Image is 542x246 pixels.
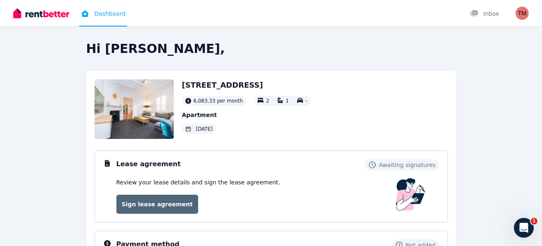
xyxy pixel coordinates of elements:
[182,79,311,91] h2: [STREET_ADDRESS]
[13,7,69,19] img: RentBetter
[194,98,243,104] span: 6,083.33 per month
[266,98,269,104] span: 2
[116,178,280,186] p: Review your lease details and sign the lease agreement.
[116,195,198,214] a: Sign lease agreement
[116,159,181,169] h3: Lease agreement
[516,7,529,20] img: Tom Mitchell-Taverner
[470,10,499,18] div: Inbox
[86,41,456,56] h2: Hi [PERSON_NAME],
[95,79,174,139] img: Property Url
[379,161,436,169] span: Awaiting signatures
[286,98,289,104] span: 1
[531,218,537,225] span: 1
[182,111,311,119] p: Apartment
[396,178,426,211] img: Lease Agreement
[196,126,213,132] span: [DATE]
[514,218,534,238] iframe: Intercom live chat
[305,98,307,104] span: -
